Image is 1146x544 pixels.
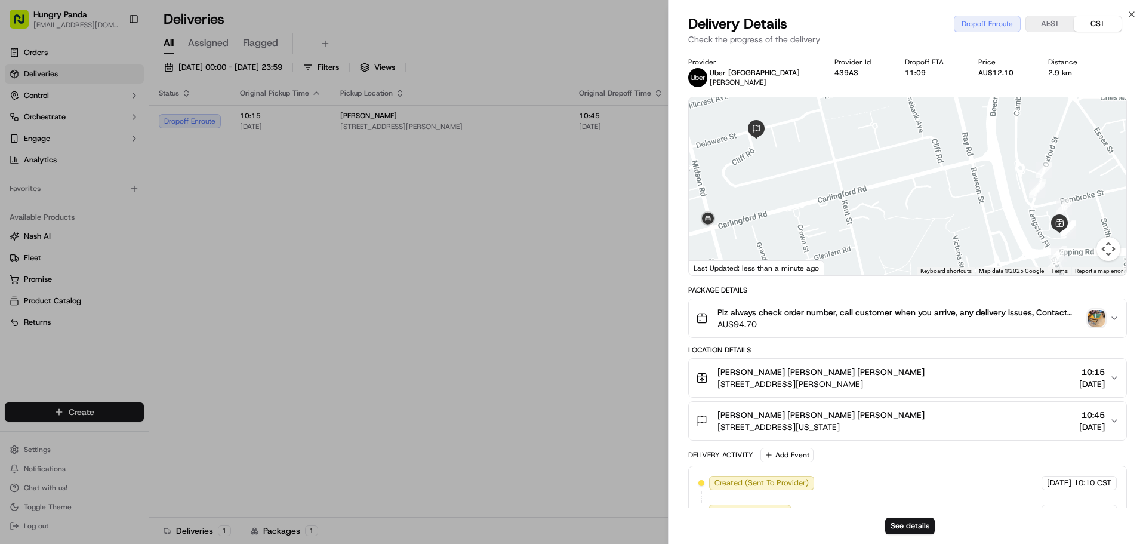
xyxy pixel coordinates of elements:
p: Welcome 👋 [12,48,217,67]
div: Distance [1048,57,1093,67]
div: Start new chat [54,114,196,126]
img: uber-new-logo.jpeg [688,68,707,87]
span: Plz always check order number, call customer when you arrive, any delivery issues, Contact WhatsA... [717,306,1083,318]
input: Got a question? Start typing here... [31,77,215,90]
div: Provider [688,57,815,67]
img: Nash [12,12,36,36]
div: 2.9 km [1048,68,1093,78]
p: Check the progress of the delivery [688,33,1127,45]
span: 10:45 [1079,409,1105,421]
div: Dropoff ETA [905,57,959,67]
button: CST [1074,16,1122,32]
img: 1736555255976-a54dd68f-1ca7-489b-9aae-adbdc363a1c4 [12,114,33,136]
button: Add Event [760,448,814,462]
a: 📗Knowledge Base [7,262,96,284]
div: 11:09 [905,68,959,78]
span: [PERSON_NAME] [710,78,766,87]
a: Terms (opens in new tab) [1051,268,1068,274]
div: 14 [1056,199,1072,215]
p: Uber [GEOGRAPHIC_DATA] [710,68,800,78]
span: [PERSON_NAME] [PERSON_NAME] [PERSON_NAME] [717,409,925,421]
span: Created (Sent To Provider) [714,478,809,488]
div: AU$12.10 [978,68,1029,78]
span: [DATE] [1079,378,1105,390]
span: [PERSON_NAME] [37,217,97,227]
button: Keyboard shortcuts [920,267,972,275]
div: 6 [1030,179,1046,195]
span: [STREET_ADDRESS][PERSON_NAME] [717,378,925,390]
button: See all [185,153,217,167]
button: Plz always check order number, call customer when you arrive, any delivery issues, Contact WhatsA... [689,299,1126,337]
button: [PERSON_NAME] [PERSON_NAME] [PERSON_NAME][STREET_ADDRESS][US_STATE]10:45[DATE] [689,402,1126,440]
button: Map camera controls [1096,237,1120,261]
span: [DATE] [1079,421,1105,433]
span: Pylon [119,296,144,305]
span: 8月27日 [106,217,134,227]
div: Price [978,57,1029,67]
div: 13 [1061,220,1076,236]
span: 10:10 CST [1074,478,1111,488]
button: Start new chat [203,118,217,132]
div: Delivery Activity [688,450,753,460]
div: Package Details [688,285,1127,295]
a: Powered byPylon [84,296,144,305]
span: API Documentation [113,267,192,279]
img: 8016278978528_b943e370aa5ada12b00a_72.png [25,114,47,136]
span: 10:10 CST [1074,506,1111,517]
div: 💻 [101,268,110,278]
div: Provider Id [834,57,886,67]
button: [PERSON_NAME] [PERSON_NAME] [PERSON_NAME][STREET_ADDRESS][PERSON_NAME]10:15[DATE] [689,359,1126,397]
button: AEST [1026,16,1074,32]
span: [STREET_ADDRESS][US_STATE] [717,421,925,433]
div: 5 [1048,255,1064,271]
img: Google [692,260,731,275]
div: 16 [1051,246,1067,262]
img: Asif Zaman Khan [12,206,31,225]
span: 9:54 AM [46,185,75,195]
div: Last Updated: less than a minute ago [689,260,824,275]
a: Open this area in Google Maps (opens a new window) [692,260,731,275]
img: photo_proof_of_pickup image [1088,310,1105,327]
div: Location Details [688,345,1127,355]
span: Delivery Details [688,14,787,33]
span: Knowledge Base [24,267,91,279]
span: [PERSON_NAME] [PERSON_NAME] [PERSON_NAME] [717,366,925,378]
img: 1736555255976-a54dd68f-1ca7-489b-9aae-adbdc363a1c4 [24,218,33,228]
a: 💻API Documentation [96,262,196,284]
button: See details [885,518,935,534]
span: Not Assigned Driver [714,506,785,517]
div: 📗 [12,268,21,278]
div: Past conversations [12,155,80,165]
div: We're available if you need us! [54,126,164,136]
span: Map data ©2025 Google [979,268,1044,274]
button: 439A3 [834,68,858,78]
span: • [39,185,44,195]
a: Report a map error [1075,268,1123,274]
span: • [99,217,103,227]
span: [DATE] [1047,478,1071,488]
span: 10:15 [1079,366,1105,378]
div: 7 [1036,162,1052,178]
span: AU$94.70 [717,318,1083,330]
span: [DATE] [1047,506,1071,517]
div: 8 [1029,182,1045,198]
